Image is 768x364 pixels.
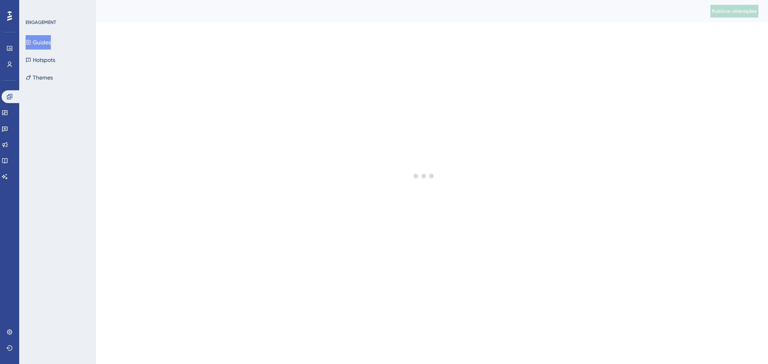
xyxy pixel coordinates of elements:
button: Guides [26,35,51,50]
button: Hotspots [26,53,55,67]
button: Publicar alterações [710,5,758,18]
font: Publicar alterações [712,8,757,14]
div: ENGAGEMENT [26,19,56,26]
button: Themes [26,70,53,85]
